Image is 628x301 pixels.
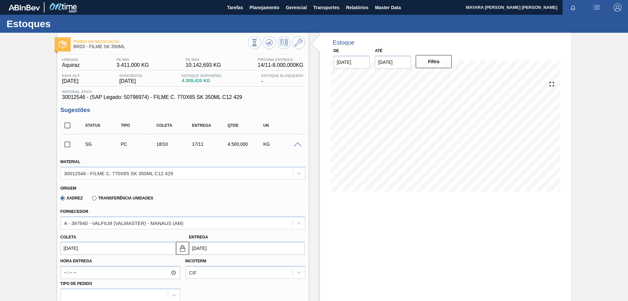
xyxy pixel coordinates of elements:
[7,20,123,28] h1: Estoques
[179,244,186,252] img: locked
[116,58,149,62] span: PE MIN
[92,196,153,200] label: Transferência Unidades
[62,78,80,84] span: [DATE]
[262,141,301,147] div: KG
[334,56,370,69] input: dd/mm/yyyy
[116,62,149,68] span: 3.411,000 KG
[64,170,173,176] div: 30012546 - FILME C. 770X65 SK 350ML C12 429
[61,160,80,164] label: Material
[258,58,304,62] span: Próxima Entrega
[190,123,230,128] div: Entrega
[190,141,230,147] div: 17/11/2025
[189,242,305,255] input: dd/mm/yyyy
[250,4,279,11] span: Planejamento
[375,48,382,53] label: Até
[258,62,304,68] span: 14/11 - 8.000,000 KG
[64,220,183,226] div: A - 397940 - VALFILM (VALMASTER) - MANAUS (AM)
[61,196,83,200] label: Xadrez
[189,235,208,239] label: Entrega
[614,4,621,11] img: Logout
[155,123,194,128] div: Coleta
[333,39,355,46] div: Estoque
[186,58,221,62] span: PE MAX
[189,270,197,275] div: CIF
[84,123,123,128] div: Status
[9,5,40,10] img: TNhmsLtSVTkK8tSr43FrP2fwEKptu5GPRR3wAAAABJRU5ErkJggg==
[61,209,88,214] label: Fornecedor
[263,36,276,49] button: Atualizar Gráfico
[262,123,301,128] div: UN
[61,281,92,286] label: Tipo de pedido
[185,259,206,263] label: Incoterm
[346,4,368,11] span: Relatórios
[286,4,307,11] span: Gerencial
[334,48,339,53] label: De
[61,242,176,255] input: dd/mm/yyyy
[227,4,243,11] span: Tarefas
[84,141,123,147] div: Sugestão Criada
[563,3,584,12] button: Notificações
[182,74,222,78] span: Estoque Disponível
[375,56,411,69] input: dd/mm/yyyy
[292,36,305,49] button: Ir ao Master Data / Geral
[226,141,266,147] div: 4.500,000
[416,55,452,68] button: Filtro
[119,141,159,147] div: Pedido de Compra
[61,235,76,239] label: Coleta
[61,186,77,191] label: Origem
[62,90,304,94] span: Material ativo
[375,4,401,11] span: Master Data
[260,74,305,84] div: -
[182,78,222,83] span: 4.309,420 KG
[61,256,180,266] label: Hora Entrega
[74,40,248,44] span: Pedido em Negociação
[119,123,159,128] div: Tipo
[226,123,266,128] div: Qtde
[261,74,303,78] span: Estoque Bloqueado
[119,78,142,84] span: [DATE]
[248,36,261,49] button: Visão Geral dos Estoques
[313,4,340,11] span: Transportes
[155,141,194,147] div: 18/10/2025
[277,36,290,49] button: Programar Estoque
[593,4,601,11] img: userActions
[62,94,304,100] span: 30012546 - (SAP Legado: 50798974) - FILME C. 770X65 SK 350ML C12 429
[59,40,67,48] img: Ícone
[176,242,189,255] button: locked
[61,107,305,114] h3: Sugestões
[119,74,142,78] span: Suficiência
[74,44,248,49] span: BR03 - FILME SK 350ML
[62,62,80,68] span: Aquiraz
[186,62,221,68] span: 10.142,693 KG
[62,74,80,78] span: Data out
[62,58,80,62] span: Unidade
